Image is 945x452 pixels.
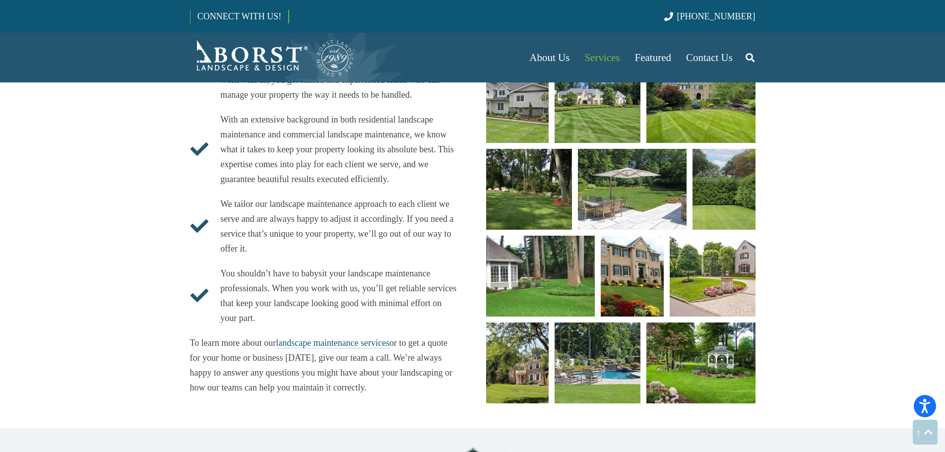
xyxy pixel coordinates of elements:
[670,236,756,317] a: backyard-1
[913,420,938,445] a: Back to top
[555,323,640,403] a: This backyard features a luxurious pool with a breathtaking waterfall, surrounded by lush plantin...
[584,52,620,64] span: Services
[686,52,733,64] span: Contact Us
[635,52,671,64] span: Featured
[577,33,627,82] a: Services
[220,112,459,187] p: With an extensive background in both residential landscape maintenance and commercial landscape m...
[190,335,459,395] p: To learn more about our or to get a quote for your home or business [DATE], give our team a call....
[555,63,640,143] a: IMG_7723 (1)
[677,11,756,21] span: [PHONE_NUMBER]
[628,33,679,82] a: Featured
[486,323,549,403] a: spring-lawn-care-tips
[190,38,355,77] a: Borst-Logo
[740,45,760,70] a: Search
[486,63,549,143] a: mulching-services-near-me
[664,11,755,21] a: [PHONE_NUMBER]
[522,33,577,82] a: About Us
[529,52,569,64] span: About Us
[679,33,740,82] a: Contact Us
[276,338,389,348] a: landscape maintenance services
[190,4,288,28] a: CONNECT WITH US!
[220,196,459,256] p: We tailor our landscape maintenance approach to each client we serve and are always happy to adju...
[646,323,755,403] a: biodiverse-lawn
[601,236,664,317] a: This front yard is bursting with vibrant fall colors, highlighted by an abundance of beautiful mu...
[220,266,459,325] p: You shouldn’t have to babysit your landscape maintenance professionals. When you work with us, yo...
